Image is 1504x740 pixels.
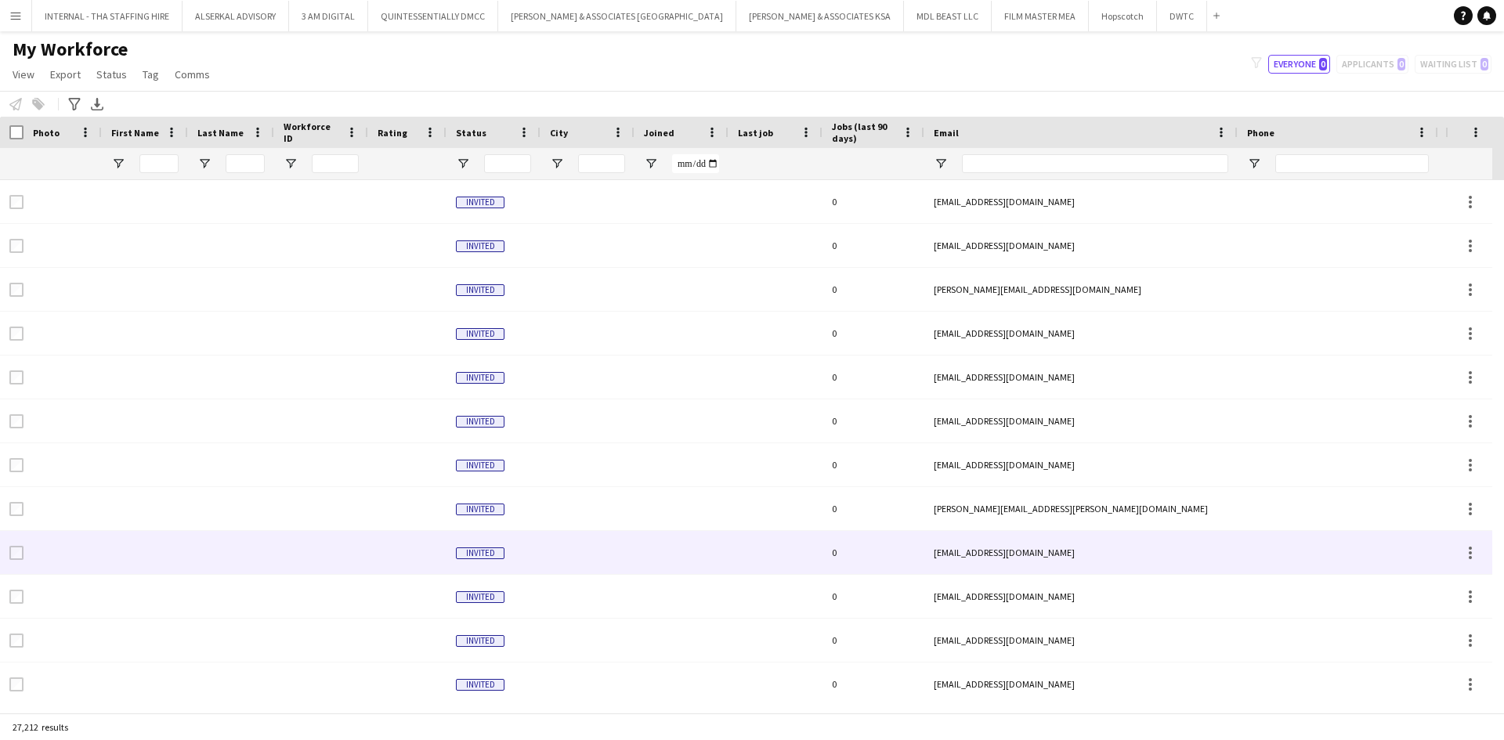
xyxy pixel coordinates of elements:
div: 0 [822,443,924,486]
app-action-btn: Advanced filters [65,95,84,114]
input: Row Selection is disabled for this row (unchecked) [9,502,23,516]
input: Row Selection is disabled for this row (unchecked) [9,327,23,341]
div: 0 [822,399,924,442]
span: Invited [456,416,504,428]
span: Invited [456,504,504,515]
a: Status [90,64,133,85]
button: FILM MASTER MEA [992,1,1089,31]
input: Row Selection is disabled for this row (unchecked) [9,414,23,428]
input: Row Selection is disabled for this row (unchecked) [9,590,23,604]
button: Everyone0 [1268,55,1330,74]
div: [EMAIL_ADDRESS][DOMAIN_NAME] [924,619,1238,662]
div: 0 [822,619,924,662]
span: Invited [456,679,504,691]
input: Workforce ID Filter Input [312,154,359,173]
input: Row Selection is disabled for this row (unchecked) [9,677,23,691]
button: Hopscotch [1089,1,1157,31]
div: 0 [822,268,924,311]
span: Invited [456,284,504,296]
a: View [6,64,41,85]
div: 0 [822,575,924,618]
button: Open Filter Menu [550,157,564,171]
input: Row Selection is disabled for this row (unchecked) [9,370,23,384]
button: Open Filter Menu [197,157,211,171]
input: Row Selection is disabled for this row (unchecked) [9,458,23,472]
span: Last Name [197,127,244,139]
span: Workforce ID [284,121,340,144]
input: Row Selection is disabled for this row (unchecked) [9,283,23,297]
div: 0 [822,487,924,530]
a: Export [44,64,87,85]
input: Row Selection is disabled for this row (unchecked) [9,546,23,560]
span: Joined [644,127,674,139]
input: Phone Filter Input [1275,154,1429,173]
span: 0 [1319,58,1327,70]
span: Invited [456,460,504,471]
button: Open Filter Menu [1247,157,1261,171]
div: [EMAIL_ADDRESS][DOMAIN_NAME] [924,531,1238,574]
button: Open Filter Menu [456,157,470,171]
span: Invited [456,635,504,647]
div: [EMAIL_ADDRESS][DOMAIN_NAME] [924,575,1238,618]
span: Invited [456,240,504,252]
div: [EMAIL_ADDRESS][DOMAIN_NAME] [924,224,1238,267]
div: [PERSON_NAME][EMAIL_ADDRESS][DOMAIN_NAME] [924,268,1238,311]
div: [EMAIL_ADDRESS][DOMAIN_NAME] [924,443,1238,486]
input: Row Selection is disabled for this row (unchecked) [9,195,23,209]
span: Status [456,127,486,139]
button: [PERSON_NAME] & ASSOCIATES KSA [736,1,904,31]
a: Comms [168,64,216,85]
span: Invited [456,328,504,340]
button: MDL BEAST LLC [904,1,992,31]
span: Invited [456,197,504,208]
span: Invited [456,372,504,384]
button: [PERSON_NAME] & ASSOCIATES [GEOGRAPHIC_DATA] [498,1,736,31]
input: City Filter Input [578,154,625,173]
button: 3 AM DIGITAL [289,1,368,31]
div: [EMAIL_ADDRESS][DOMAIN_NAME] [924,312,1238,355]
div: 0 [822,224,924,267]
span: Tag [143,67,159,81]
div: 0 [822,356,924,399]
button: Open Filter Menu [111,157,125,171]
span: First Name [111,127,159,139]
div: [EMAIL_ADDRESS][DOMAIN_NAME] [924,180,1238,223]
div: [EMAIL_ADDRESS][DOMAIN_NAME] [924,356,1238,399]
input: Last Name Filter Input [226,154,265,173]
span: Photo [33,127,60,139]
input: Email Filter Input [962,154,1228,173]
span: City [550,127,568,139]
span: My Workforce [13,38,128,61]
div: 0 [822,531,924,574]
span: Export [50,67,81,81]
span: Status [96,67,127,81]
div: 0 [822,312,924,355]
button: Open Filter Menu [644,157,658,171]
span: View [13,67,34,81]
button: DWTC [1157,1,1207,31]
input: First Name Filter Input [139,154,179,173]
a: Tag [136,64,165,85]
button: ALSERKAL ADVISORY [183,1,289,31]
input: Row Selection is disabled for this row (unchecked) [9,634,23,648]
span: Invited [456,547,504,559]
input: Row Selection is disabled for this row (unchecked) [9,239,23,253]
input: Status Filter Input [484,154,531,173]
button: QUINTESSENTIALLY DMCC [368,1,498,31]
div: [PERSON_NAME][EMAIL_ADDRESS][PERSON_NAME][DOMAIN_NAME] [924,487,1238,530]
button: Open Filter Menu [284,157,298,171]
button: Open Filter Menu [934,157,948,171]
div: 0 [822,662,924,706]
div: 0 [822,180,924,223]
div: [EMAIL_ADDRESS][DOMAIN_NAME] [924,399,1238,442]
button: INTERNAL - THA STAFFING HIRE [32,1,183,31]
span: Last job [738,127,773,139]
input: Joined Filter Input [672,154,719,173]
span: Phone [1247,127,1274,139]
span: Invited [456,591,504,603]
app-action-btn: Export XLSX [88,95,107,114]
div: [EMAIL_ADDRESS][DOMAIN_NAME] [924,662,1238,706]
span: Jobs (last 90 days) [832,121,896,144]
span: Comms [175,67,210,81]
span: Email [934,127,959,139]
